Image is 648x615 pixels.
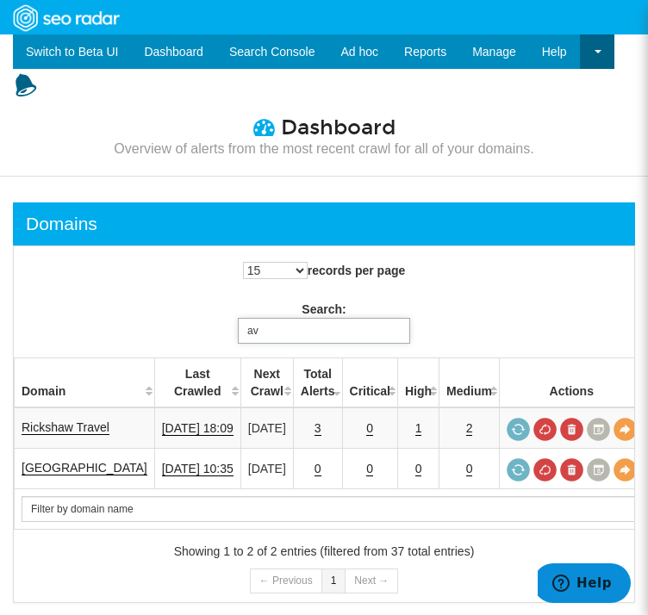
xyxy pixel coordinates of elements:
a: [GEOGRAPHIC_DATA] [22,461,147,475]
span: Manage [472,45,516,59]
a: 0 [315,462,321,476]
label: records per page [243,262,406,279]
i:  [253,116,275,138]
a: Help [529,34,580,69]
span: Search Console [229,45,315,59]
th: Domain: activate to sort column ascending [15,357,155,407]
th: Critical: activate to sort column descending [342,357,397,407]
a: 1 [321,568,346,593]
th: Actions: activate to sort column ascending [499,357,644,407]
a: ← Previous [250,568,322,593]
td: [DATE] [240,407,293,449]
th: Total Alerts: activate to sort column ascending [293,357,342,407]
a: Crawl History [587,458,610,481]
th: High: activate to sort column descending [397,357,439,407]
small: Overview of alerts from the most recent crawl for all of your domains. [17,140,631,158]
div: Domains [26,211,97,237]
a: 1 [415,421,422,436]
img: SEORadar [6,3,125,34]
th: Last Crawled: activate to sort column descending [154,357,240,407]
a: Manage [459,34,529,69]
a: 0 [366,462,373,476]
a: 0 [366,421,373,436]
span: Dashboard [281,115,396,140]
th: Next Crawl: activate to sort column descending [240,357,293,407]
a: View Domain Overview [614,458,637,481]
th: Medium: activate to sort column descending [439,357,500,407]
a: Next → [345,568,398,593]
a: Reports [391,34,459,69]
a: 0 [466,462,473,476]
a: Request a crawl [507,458,530,481]
select: records per page [243,262,308,279]
a: 3 [315,421,321,436]
a: Ad hoc [328,34,392,69]
span: Help [542,45,567,59]
a: Cancel in-progress audit [533,418,557,441]
a: Delete most recent audit [560,418,583,441]
a: Delete most recent audit [560,458,583,481]
iframe: Opens a widget where you can find more information [538,563,631,606]
a: 0 [415,462,422,476]
a: [DATE] 10:35 [162,462,234,476]
a: Switch to Beta UI [13,34,131,69]
input: Search: [238,318,410,344]
a: 2 [466,421,473,436]
a: Dashboard [131,34,216,69]
div: Showing 1 to 2 of 2 entries (filtered from 37 total entries) [27,543,621,560]
a: [DATE] 18:09 [162,421,234,436]
span: Reports [404,45,446,59]
input: Search [22,496,637,522]
label: Search: [238,301,410,344]
a: Request a crawl [507,418,530,441]
a: Search Console [216,34,328,69]
a: Crawl History [587,418,610,441]
a: View Domain Overview [614,418,637,441]
span: Ad hoc [341,45,379,59]
a: Rickshaw Travel [22,420,109,435]
td: [DATE] [240,448,293,488]
a: Cancel in-progress audit [533,458,557,481]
